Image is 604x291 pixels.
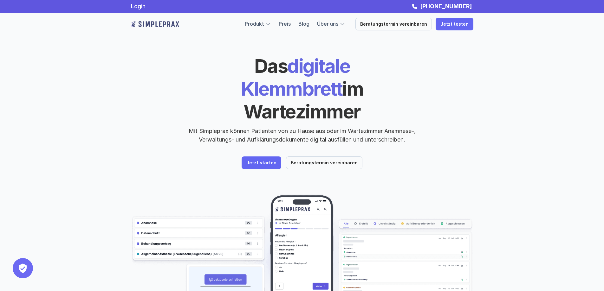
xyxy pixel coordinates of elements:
p: Jetzt testen [440,22,469,27]
a: Über uns [317,21,338,27]
p: Beratungstermin vereinbaren [360,22,427,27]
p: Jetzt starten [246,160,276,166]
p: Beratungstermin vereinbaren [291,160,358,166]
a: Preis [279,21,291,27]
strong: [PHONE_NUMBER] [420,3,472,9]
a: Login [131,3,146,9]
a: [PHONE_NUMBER] [419,3,473,9]
a: Blog [298,21,309,27]
a: Beratungstermin vereinbaren [286,156,362,169]
span: Das [254,54,288,77]
span: im Wartezimmer [244,77,367,123]
h1: digitale Klemmbrett [193,54,412,123]
p: Mit Simpleprax können Patienten von zu Hause aus oder im Wartezimmer Anamnese-, Verwaltungs- und ... [183,127,421,144]
a: Produkt [245,21,264,27]
a: Jetzt testen [436,18,473,30]
a: Jetzt starten [242,156,281,169]
a: Beratungstermin vereinbaren [355,18,432,30]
